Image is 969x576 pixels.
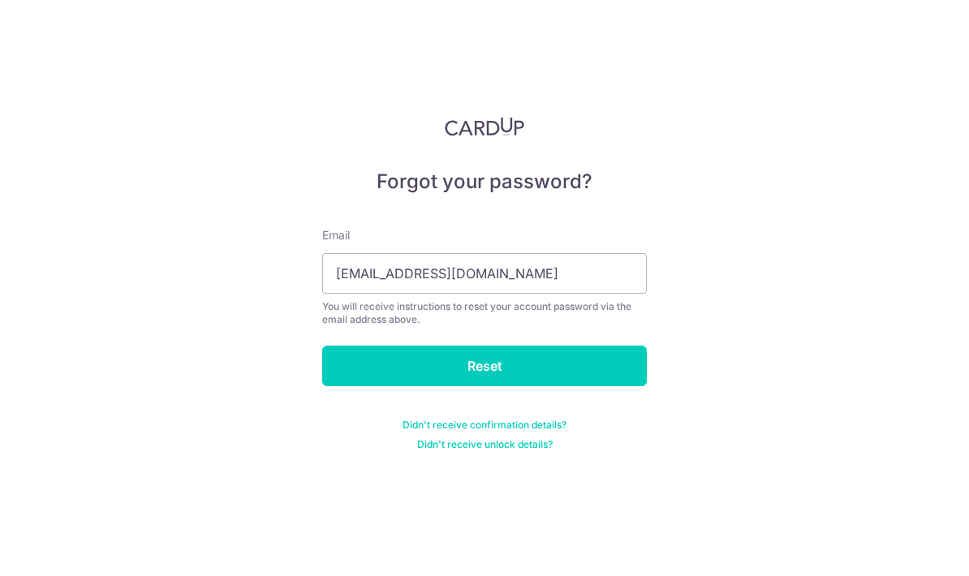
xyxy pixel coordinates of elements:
label: Email [322,227,350,243]
input: Enter your Email [322,253,647,294]
a: Didn't receive confirmation details? [403,419,566,432]
input: Reset [322,346,647,386]
img: CardUp Logo [445,117,524,136]
h5: Forgot your password? [322,169,647,195]
div: You will receive instructions to reset your account password via the email address above. [322,300,647,326]
a: Didn't receive unlock details? [417,438,553,451]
